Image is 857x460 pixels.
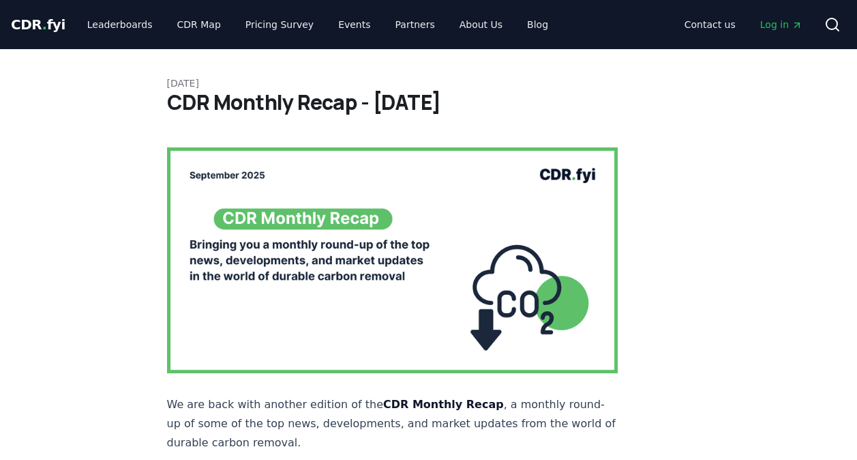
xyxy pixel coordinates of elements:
[674,12,747,37] a: Contact us
[760,18,802,31] span: Log in
[383,398,504,411] strong: CDR Monthly Recap
[11,15,65,34] a: CDR.fyi
[167,147,618,373] img: blog post image
[449,12,513,37] a: About Us
[11,16,65,33] span: CDR fyi
[167,76,691,90] p: [DATE]
[167,395,618,452] p: We are back with another edition of the , a monthly round-up of some of the top news, development...
[674,12,813,37] nav: Main
[167,90,691,115] h1: CDR Monthly Recap - [DATE]
[385,12,446,37] a: Partners
[327,12,381,37] a: Events
[76,12,559,37] nav: Main
[166,12,232,37] a: CDR Map
[749,12,813,37] a: Log in
[42,16,47,33] span: .
[235,12,325,37] a: Pricing Survey
[76,12,164,37] a: Leaderboards
[516,12,559,37] a: Blog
